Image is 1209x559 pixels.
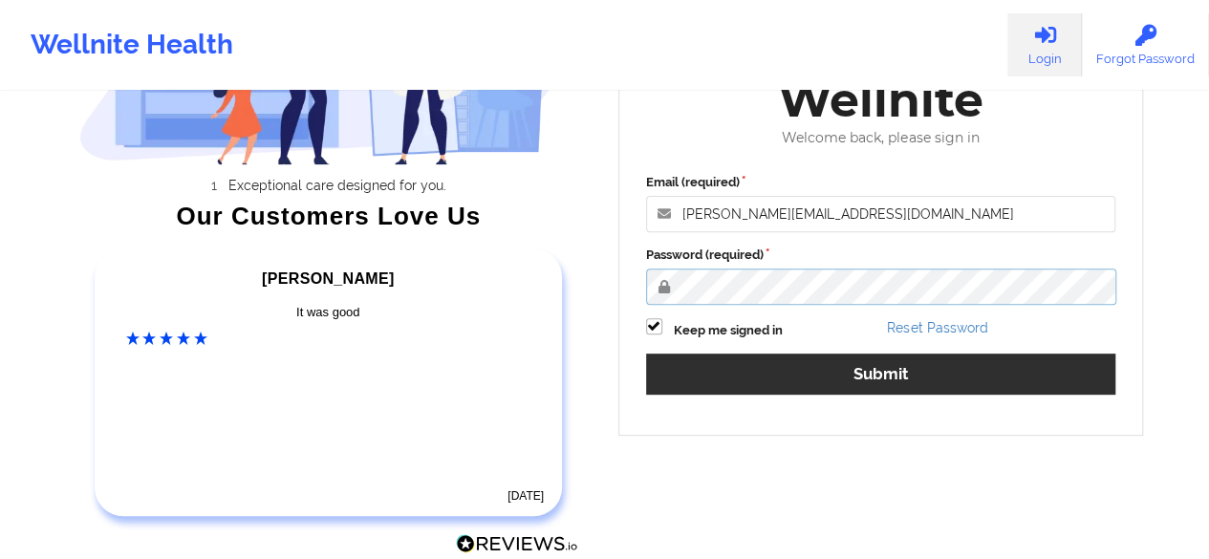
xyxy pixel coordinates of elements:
a: Login [1007,13,1082,76]
li: Exceptional care designed for you. [97,178,578,193]
div: It was good [126,303,531,322]
img: Reviews.io Logo [456,534,578,554]
label: Password (required) [646,246,1116,265]
a: Forgot Password [1082,13,1209,76]
input: Email address [646,196,1116,232]
a: Reviews.io Logo [456,534,578,559]
button: Submit [646,354,1116,395]
a: Reset Password [887,320,987,335]
label: Keep me signed in [674,321,783,340]
div: Welcome back, please sign in [633,130,1130,146]
span: [PERSON_NAME] [262,270,394,287]
time: [DATE] [507,489,544,503]
div: Our Customers Love Us [79,206,578,226]
label: Email (required) [646,173,1116,192]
